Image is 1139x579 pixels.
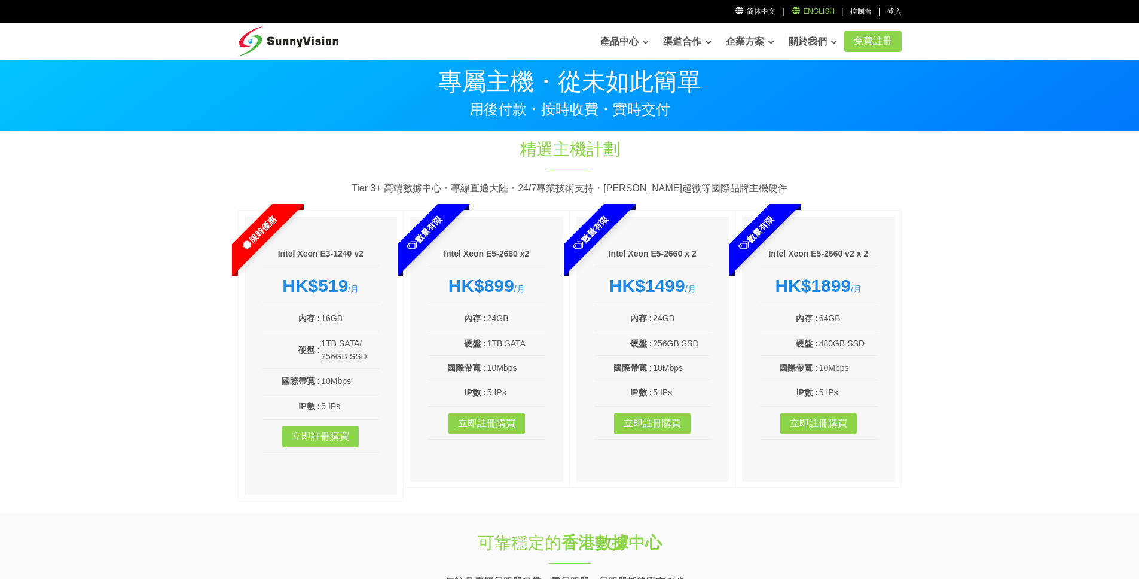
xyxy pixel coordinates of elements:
td: 64GB [819,311,877,325]
li: | [878,6,880,17]
h1: 可靠穩定的 [371,531,769,554]
strong: 香港數據中心 [561,534,662,552]
a: 立即註冊購買 [614,413,691,434]
a: 控制台 [850,7,872,16]
a: 简体中文 [735,7,776,16]
span: 數量有限 [706,183,807,284]
span: 數量有限 [374,183,475,284]
td: 24GB [652,311,711,325]
td: 256GB SSD [652,336,711,351]
b: 內存 : [464,313,486,323]
td: 480GB SSD [819,336,877,351]
a: 產品中心 [600,30,649,54]
span: 限時優惠 [208,183,309,284]
b: IP數 : [796,388,818,397]
a: 免費註冊 [844,31,902,52]
h6: Intel Xeon E5-2660 x2 [428,248,545,260]
b: 內存 : [630,313,652,323]
td: 5 IPs [652,385,711,400]
strong: HK$1899 [775,276,851,295]
b: 內存 : [298,313,320,323]
td: 16GB [320,311,379,325]
a: 立即註冊購買 [448,413,525,434]
b: 硬盤 : [630,339,652,348]
b: 國際帶寬 : [282,376,320,386]
a: 企業方案 [726,30,774,54]
strong: HK$899 [448,276,514,295]
b: IP數 : [465,388,486,397]
strong: HK$519 [282,276,348,295]
p: 專屬主機・從未如此簡單 [238,69,902,93]
b: 硬盤 : [298,345,320,355]
li: | [841,6,843,17]
td: 10Mbps [652,361,711,375]
div: /月 [594,275,712,297]
li: | [782,6,784,17]
td: 1TB SATA [487,336,545,351]
b: 內存 : [796,313,818,323]
td: 5 IPs [320,399,379,413]
td: 10Mbps [819,361,877,375]
td: 10Mbps [487,361,545,375]
div: /月 [262,275,380,297]
td: 5 IPs [819,385,877,400]
div: /月 [760,275,877,297]
b: IP數 : [298,401,320,411]
td: 24GB [487,311,545,325]
strong: HK$1499 [609,276,685,295]
a: 立即註冊購買 [780,413,857,434]
td: 1TB SATA/ 256GB SSD [320,336,379,364]
b: 國際帶寬 : [779,363,818,373]
p: Tier 3+ 高端數據中心・專線直通大陸・24/7專業技術支持・[PERSON_NAME]超微等國際品牌主機硬件 [238,181,902,196]
div: /月 [428,275,545,297]
td: 5 IPs [487,385,545,400]
td: 10Mbps [320,374,379,388]
b: 硬盤 : [796,339,818,348]
b: 硬盤 : [464,339,486,348]
a: 登入 [887,7,902,16]
a: 立即註冊購買 [282,426,359,447]
a: 關於我們 [789,30,837,54]
h1: 精選主機計劃 [371,138,769,161]
a: 渠道合作 [663,30,712,54]
a: English [791,7,835,16]
b: 國際帶寬 : [447,363,486,373]
h6: Intel Xeon E5-2660 v2 x 2 [760,248,877,260]
p: 用後付款・按時收費・實時交付 [238,102,902,117]
b: 國際帶寬 : [613,363,652,373]
b: IP數 : [630,388,652,397]
h6: Intel Xeon E3-1240 v2 [262,248,380,260]
h6: Intel Xeon E5-2660 x 2 [594,248,712,260]
span: 數量有限 [540,183,640,284]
